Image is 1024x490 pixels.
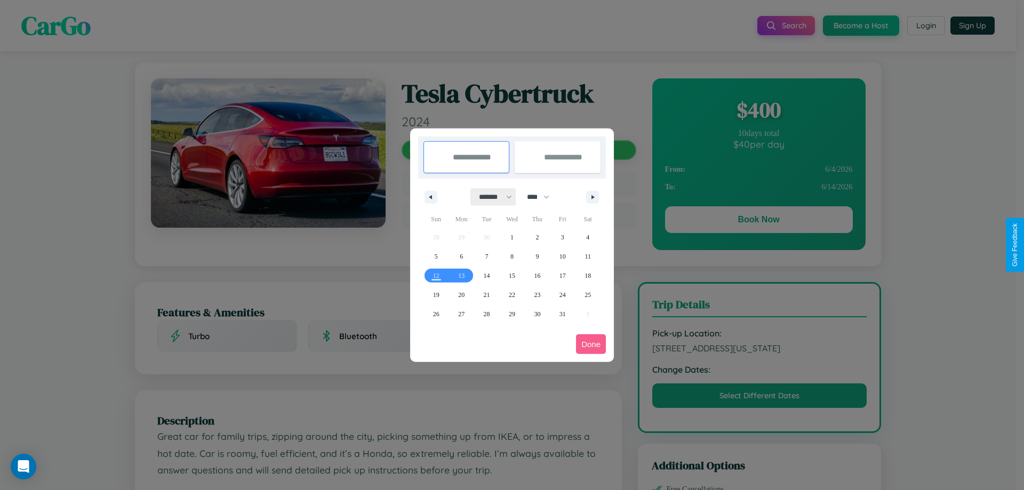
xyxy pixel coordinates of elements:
span: 10 [559,247,566,266]
span: 27 [458,304,465,324]
button: 18 [575,266,601,285]
span: 13 [458,266,465,285]
button: Done [576,334,606,354]
button: 11 [575,247,601,266]
span: 4 [586,228,589,247]
button: 29 [499,304,524,324]
span: 6 [460,247,463,266]
span: 20 [458,285,465,304]
span: 25 [585,285,591,304]
button: 7 [474,247,499,266]
span: 18 [585,266,591,285]
button: 19 [423,285,449,304]
span: 3 [561,228,564,247]
button: 17 [550,266,575,285]
span: 12 [433,266,439,285]
button: 25 [575,285,601,304]
span: 21 [484,285,490,304]
span: Sat [575,211,601,228]
span: Mon [449,211,474,228]
button: 27 [449,304,474,324]
button: 30 [525,304,550,324]
span: 8 [510,247,514,266]
span: 19 [433,285,439,304]
button: 15 [499,266,524,285]
button: 23 [525,285,550,304]
span: 23 [534,285,540,304]
span: 2 [535,228,539,247]
button: 24 [550,285,575,304]
button: 4 [575,228,601,247]
button: 1 [499,228,524,247]
button: 20 [449,285,474,304]
span: 31 [559,304,566,324]
button: 10 [550,247,575,266]
button: 12 [423,266,449,285]
button: 21 [474,285,499,304]
div: Open Intercom Messenger [11,454,36,479]
span: 22 [509,285,515,304]
span: 11 [585,247,591,266]
span: 14 [484,266,490,285]
span: Sun [423,211,449,228]
button: 5 [423,247,449,266]
span: 24 [559,285,566,304]
span: Tue [474,211,499,228]
button: 22 [499,285,524,304]
span: Fri [550,211,575,228]
span: 30 [534,304,540,324]
button: 9 [525,247,550,266]
span: 28 [484,304,490,324]
span: Thu [525,211,550,228]
button: 16 [525,266,550,285]
span: 7 [485,247,489,266]
span: 15 [509,266,515,285]
span: 1 [510,228,514,247]
button: 2 [525,228,550,247]
span: Wed [499,211,524,228]
button: 6 [449,247,474,266]
span: 16 [534,266,540,285]
button: 8 [499,247,524,266]
span: 29 [509,304,515,324]
span: 9 [535,247,539,266]
span: 17 [559,266,566,285]
button: 28 [474,304,499,324]
button: 13 [449,266,474,285]
button: 31 [550,304,575,324]
span: 26 [433,304,439,324]
div: Give Feedback [1011,223,1019,267]
button: 26 [423,304,449,324]
button: 3 [550,228,575,247]
button: 14 [474,266,499,285]
span: 5 [435,247,438,266]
